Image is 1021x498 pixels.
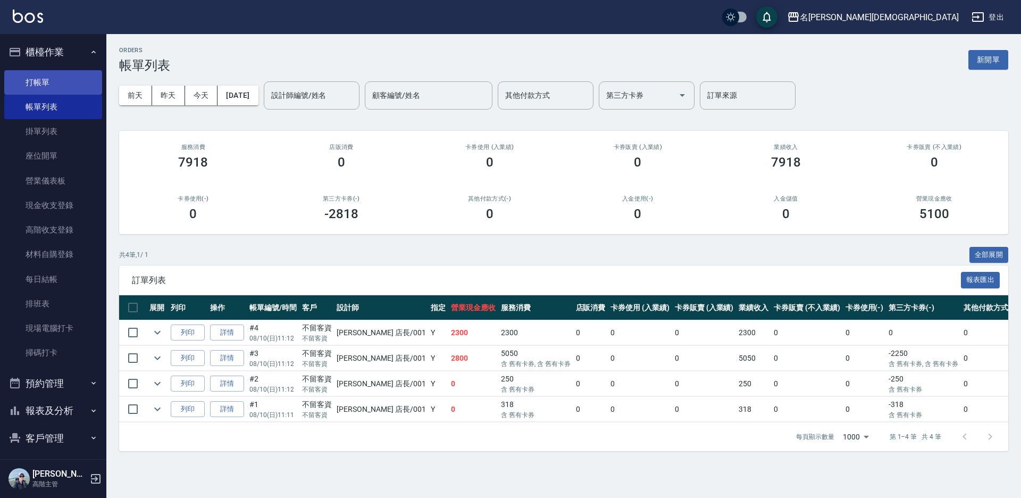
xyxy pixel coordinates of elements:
[608,295,672,320] th: 卡券使用 (入業績)
[119,250,148,260] p: 共 4 筆, 1 / 1
[171,325,205,341] button: 列印
[486,206,493,221] h3: 0
[302,373,332,385] div: 不留客資
[334,346,428,371] td: [PERSON_NAME] 店長 /001
[961,275,1000,285] a: 報表匯出
[961,371,1019,396] td: 0
[178,155,208,170] h3: 7918
[4,267,102,292] a: 每日結帳
[674,87,691,104] button: Open
[119,58,170,73] h3: 帳單列表
[247,371,299,396] td: #2
[334,320,428,345] td: [PERSON_NAME] 店長 /001
[334,397,428,422] td: [PERSON_NAME] 店長 /001
[168,295,207,320] th: 列印
[501,410,570,420] p: 含 舊有卡券
[4,38,102,66] button: 櫃檯作業
[736,397,771,422] td: 318
[448,346,498,371] td: 2800
[189,206,197,221] h3: 0
[132,275,961,286] span: 訂單列表
[886,295,960,320] th: 第三方卡券(-)
[185,86,218,105] button: 今天
[725,144,848,151] h2: 業績收入
[498,371,573,396] td: 250
[843,346,886,371] td: 0
[302,334,332,343] p: 不留客資
[247,346,299,371] td: #3
[210,350,244,367] a: 詳情
[873,144,995,151] h2: 卡券販賣 (不入業績)
[152,86,185,105] button: 昨天
[171,376,205,392] button: 列印
[967,7,1008,27] button: 登出
[247,295,299,320] th: 帳單編號/時間
[672,346,737,371] td: 0
[4,70,102,95] a: 打帳單
[961,272,1000,288] button: 報表匯出
[498,397,573,422] td: 318
[280,195,403,202] h2: 第三方卡券(-)
[324,206,358,221] h3: -2818
[672,397,737,422] td: 0
[428,295,448,320] th: 指定
[961,295,1019,320] th: 其他付款方式(-)
[4,397,102,425] button: 報表及分析
[302,385,332,394] p: 不留客資
[796,432,834,442] p: 每頁顯示數量
[886,397,960,422] td: -318
[890,432,941,442] p: 第 1–4 筆 共 4 筆
[608,320,672,345] td: 0
[171,350,205,367] button: 列印
[4,425,102,452] button: 客戶管理
[32,469,87,479] h5: [PERSON_NAME]
[428,195,551,202] h2: 其他付款方式(-)
[736,295,771,320] th: 業績收入
[247,397,299,422] td: #1
[119,47,170,54] h2: ORDERS
[132,195,255,202] h2: 卡券使用(-)
[961,320,1019,345] td: 0
[210,401,244,418] a: 詳情
[149,325,165,341] button: expand row
[771,320,842,345] td: 0
[217,86,258,105] button: [DATE]
[448,320,498,345] td: 2300
[4,341,102,365] a: 掃碼打卡
[843,320,886,345] td: 0
[249,359,297,369] p: 08/10 (日) 11:12
[428,320,448,345] td: Y
[147,295,168,320] th: 展開
[486,155,493,170] h3: 0
[280,144,403,151] h2: 店販消費
[119,86,152,105] button: 前天
[889,410,958,420] p: 含 舊有卡券
[4,119,102,144] a: 掛單列表
[4,292,102,316] a: 排班表
[501,359,570,369] p: 含 舊有卡券, 含 舊有卡券
[249,385,297,394] p: 08/10 (日) 11:12
[839,422,873,451] div: 1000
[428,346,448,371] td: Y
[771,397,842,422] td: 0
[210,376,244,392] a: 詳情
[249,410,297,420] p: 08/10 (日) 11:11
[334,371,428,396] td: [PERSON_NAME] 店長 /001
[886,371,960,396] td: -250
[249,334,297,343] p: 08/10 (日) 11:12
[873,195,995,202] h2: 營業現金應收
[207,295,247,320] th: 操作
[634,206,641,221] h3: 0
[501,385,570,394] p: 含 舊有卡券
[4,144,102,168] a: 座位開單
[608,371,672,396] td: 0
[334,295,428,320] th: 設計師
[247,320,299,345] td: #4
[672,320,737,345] td: 0
[302,348,332,359] div: 不留客資
[498,295,573,320] th: 服務消費
[428,371,448,396] td: Y
[889,359,958,369] p: 含 舊有卡券, 含 舊有卡券
[576,195,699,202] h2: 入金使用(-)
[771,371,842,396] td: 0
